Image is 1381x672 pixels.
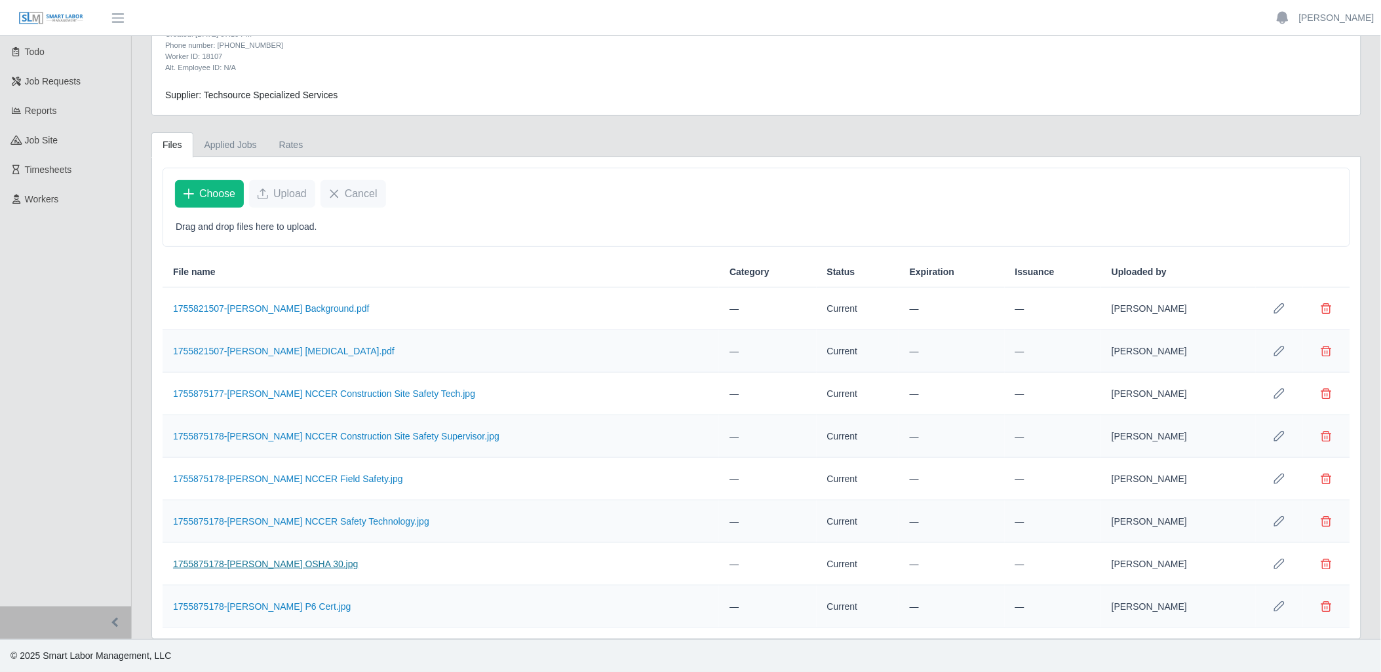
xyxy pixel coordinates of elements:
span: Uploaded by [1112,265,1167,279]
a: 1755821507-[PERSON_NAME] Background.pdf [173,303,370,314]
a: Rates [268,132,315,158]
td: [PERSON_NAME] [1101,330,1256,373]
div: Worker ID: 18107 [165,51,847,62]
button: Delete file [1313,381,1340,407]
button: Delete file [1313,338,1340,364]
button: Delete file [1313,423,1340,449]
p: Drag and drop files here to upload. [176,220,1337,234]
td: — [899,500,1005,543]
button: Choose [175,180,244,208]
button: Row Edit [1266,295,1293,322]
td: — [899,330,1005,373]
span: Timesheets [25,164,72,175]
button: Row Edit [1266,338,1293,364]
span: Workers [25,194,59,204]
td: Current [817,288,899,330]
td: — [899,458,1005,500]
a: 1755875178-[PERSON_NAME] P6 Cert.jpg [173,601,351,612]
td: — [1005,500,1101,543]
td: [PERSON_NAME] [1101,543,1256,586]
td: Current [817,373,899,415]
span: Upload [273,186,307,202]
td: — [719,415,817,458]
td: Current [817,458,899,500]
td: — [719,330,817,373]
td: Current [817,330,899,373]
td: — [1005,543,1101,586]
span: Cancel [345,186,378,202]
td: — [899,288,1005,330]
a: 1755821507-[PERSON_NAME] [MEDICAL_DATA].pdf [173,346,395,356]
td: [PERSON_NAME] [1101,458,1256,500]
a: 1755875177-[PERSON_NAME] NCCER Construction Site Safety Tech.jpg [173,388,475,399]
button: Row Edit [1266,551,1293,577]
button: Delete file [1313,593,1340,620]
td: — [1005,330,1101,373]
td: Current [817,415,899,458]
td: Current [817,586,899,628]
button: Row Edit [1266,593,1293,620]
button: Row Edit [1266,466,1293,492]
button: Row Edit [1266,508,1293,534]
td: — [899,415,1005,458]
td: — [1005,288,1101,330]
a: [PERSON_NAME] [1299,11,1374,25]
a: 1755875178-[PERSON_NAME] NCCER Safety Technology.jpg [173,516,429,527]
span: Expiration [910,265,954,279]
td: — [719,586,817,628]
span: Reports [25,105,57,116]
div: Phone number: [PHONE_NUMBER] [165,40,847,51]
td: — [899,586,1005,628]
a: 1755875178-[PERSON_NAME] OSHA 30.jpg [173,559,359,569]
td: — [1005,458,1101,500]
td: — [1005,586,1101,628]
span: Job Requests [25,76,81,86]
a: Applied Jobs [193,132,268,158]
td: [PERSON_NAME] [1101,586,1256,628]
td: — [719,373,817,415]
td: — [719,288,817,330]
td: — [719,543,817,586]
button: Cancel [321,180,386,208]
button: Delete file [1313,466,1340,492]
td: [PERSON_NAME] [1101,415,1256,458]
a: 1755875178-[PERSON_NAME] NCCER Construction Site Safety Supervisor.jpg [173,431,499,441]
span: Todo [25,47,45,57]
span: job site [25,135,58,145]
div: Alt. Employee ID: N/A [165,62,847,73]
td: — [899,543,1005,586]
span: Issuance [1015,265,1055,279]
td: [PERSON_NAME] [1101,288,1256,330]
button: Row Edit [1266,423,1293,449]
span: Supplier: Techsource Specialized Services [165,90,338,100]
a: 1755875178-[PERSON_NAME] NCCER Field Safety.jpg [173,474,403,484]
a: Files [151,132,193,158]
td: — [719,500,817,543]
td: — [719,458,817,500]
button: Delete file [1313,295,1340,322]
td: [PERSON_NAME] [1101,500,1256,543]
span: Choose [199,186,235,202]
td: [PERSON_NAME] [1101,373,1256,415]
img: SLM Logo [18,11,84,26]
td: — [899,373,1005,415]
button: Delete file [1313,551,1340,577]
td: Current [817,543,899,586]
button: Upload [249,180,315,208]
td: — [1005,415,1101,458]
span: Category [729,265,769,279]
button: Row Edit [1266,381,1293,407]
span: File name [173,265,216,279]
span: © 2025 Smart Labor Management, LLC [10,650,171,661]
span: Status [827,265,855,279]
td: — [1005,373,1101,415]
td: Current [817,500,899,543]
button: Delete file [1313,508,1340,534]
